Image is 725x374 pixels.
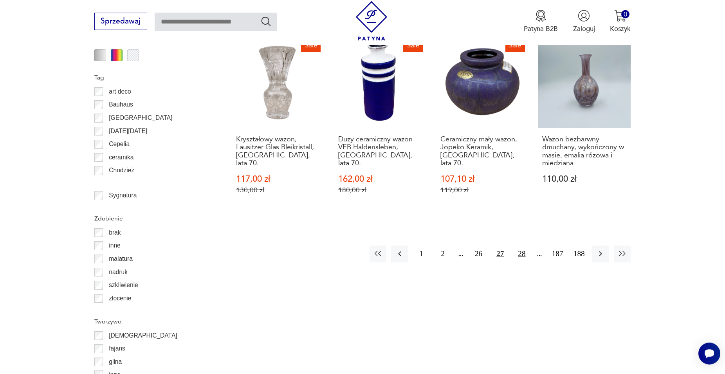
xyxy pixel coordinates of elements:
button: Szukaj [260,16,272,27]
p: Patyna B2B [524,24,558,33]
p: Cepelia [109,139,130,149]
button: Patyna B2B [524,10,558,33]
button: 26 [470,246,487,262]
p: Tworzywo [94,316,209,327]
button: 28 [513,246,530,262]
p: brak [109,228,121,238]
a: SaleKryształowy wazon, Lausitzer Glas Bleikristall, Niemcy, lata 70.Kryształowy wazon, Lausitzer ... [232,35,325,213]
p: 117,00 zł [236,175,320,183]
h3: Duży ceramiczny wazon VEB Haldensleben, [GEOGRAPHIC_DATA], lata 70. [338,136,422,168]
h3: Kryształowy wazon, Lausitzer Glas Bleikristall, [GEOGRAPHIC_DATA], lata 70. [236,136,320,168]
button: Zaloguj [573,10,595,33]
p: art deco [109,87,131,97]
p: 107,10 zł [440,175,525,183]
p: malatura [109,254,133,264]
button: Sprzedawaj [94,13,147,30]
a: Ikona medaluPatyna B2B [524,10,558,33]
p: 119,00 zł [440,186,525,194]
a: Sprzedawaj [94,19,147,25]
iframe: Smartsupp widget button [698,343,720,365]
p: [DATE][DATE] [109,126,147,136]
p: Zaloguj [573,24,595,33]
p: [GEOGRAPHIC_DATA] [109,113,172,123]
img: Patyna - sklep z meblami i dekoracjami vintage [352,1,391,41]
p: Bauhaus [109,99,133,110]
p: [DEMOGRAPHIC_DATA] [109,331,177,341]
button: 2 [435,246,451,262]
button: 27 [492,246,509,262]
a: SaleDuży ceramiczny wazon VEB Haldensleben, Niemcy, lata 70.Duży ceramiczny wazon VEB Haldenslebe... [334,35,427,213]
p: 130,00 zł [236,186,320,194]
p: szkliwienie [109,280,138,290]
button: 1 [413,246,430,262]
p: Koszyk [610,24,631,33]
p: Zdobienie [94,213,209,224]
p: 162,00 zł [338,175,422,183]
button: 188 [571,246,588,262]
p: Sygnatura [109,190,137,201]
p: fajans [109,343,125,354]
p: nadruk [109,267,128,277]
a: SaleCeramiczny mały wazon, Jopeko Keramik, Niemcy, lata 70.Ceramiczny mały wazon, Jopeko Keramik,... [436,35,529,213]
h3: Wazon bezbarwny dmuchany, wykończony w masie, emalia różowa i miedziana [542,136,626,168]
img: Ikonka użytkownika [578,10,590,22]
p: glina [109,357,122,367]
p: Ćmielów [109,179,132,189]
p: ceramika [109,152,133,163]
p: złocenie [109,293,131,304]
div: 0 [621,10,629,18]
button: 187 [549,246,566,262]
button: 0Koszyk [610,10,631,33]
p: Chodzież [109,165,134,175]
p: 180,00 zł [338,186,422,194]
h3: Ceramiczny mały wazon, Jopeko Keramik, [GEOGRAPHIC_DATA], lata 70. [440,136,525,168]
a: Wazon bezbarwny dmuchany, wykończony w masie, emalia różowa i miedzianaWazon bezbarwny dmuchany, ... [538,35,631,213]
p: inne [109,240,120,251]
img: Ikona medalu [535,10,547,22]
img: Ikona koszyka [614,10,626,22]
p: 110,00 zł [542,175,626,183]
p: Tag [94,72,209,83]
